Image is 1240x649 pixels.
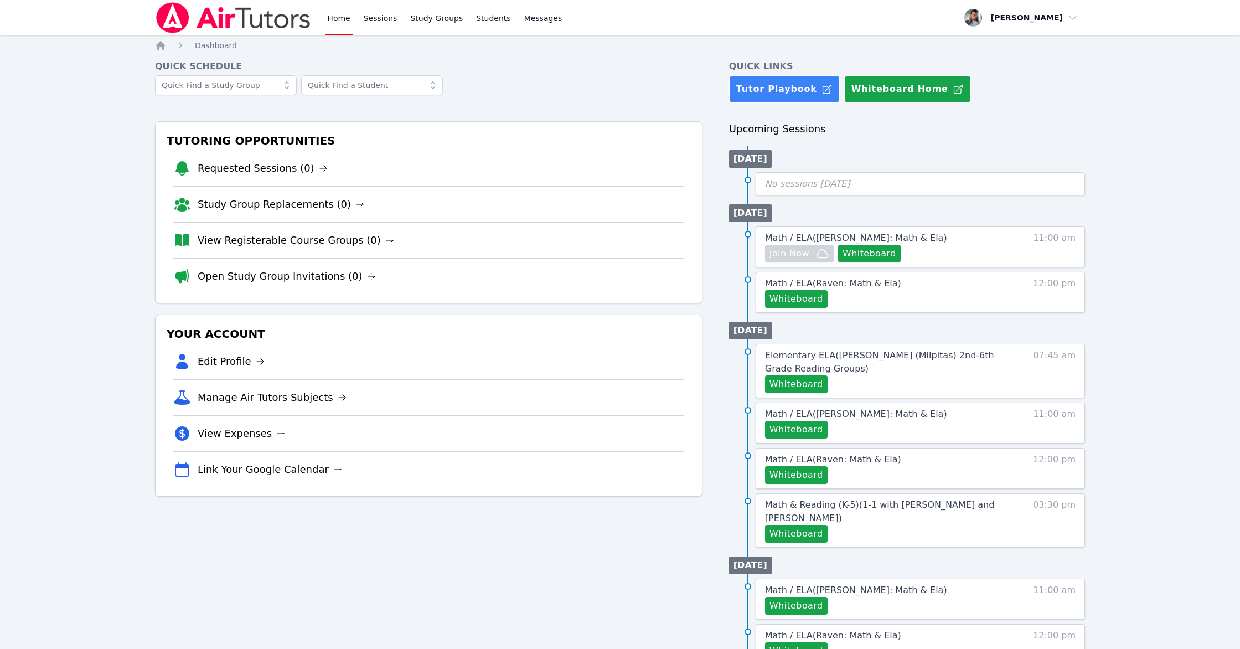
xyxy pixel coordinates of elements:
button: Whiteboard [765,597,828,615]
h4: Quick Links [729,60,1085,73]
h3: Your Account [164,324,693,344]
span: 11:00 am [1033,584,1076,615]
a: Math & Reading (K-5)(1-1 with [PERSON_NAME] and [PERSON_NAME]) [765,498,998,525]
a: Tutor Playbook [729,75,840,103]
a: Elementary ELA([PERSON_NAME] (Milpitas) 2nd-6th Grade Reading Groups) [765,349,998,375]
span: 11:00 am [1033,408,1076,439]
a: View Expenses [198,426,285,441]
span: Math / ELA ( [PERSON_NAME]: Math & Ela ) [765,233,947,243]
a: Math / ELA([PERSON_NAME]: Math & Ela) [765,584,947,597]
button: Join Now [765,245,834,262]
span: Messages [524,13,562,24]
span: Math & Reading (K-5) ( 1-1 with [PERSON_NAME] and [PERSON_NAME] ) [765,499,995,523]
a: Open Study Group Invitations (0) [198,269,376,284]
a: Math / ELA(Raven: Math & Ela) [765,453,901,466]
span: Math / ELA ( Raven: Math & Ela ) [765,278,901,289]
span: Math / ELA ( [PERSON_NAME]: Math & Ela ) [765,409,947,419]
button: Whiteboard Home [844,75,971,103]
button: Whiteboard [765,421,828,439]
img: Air Tutors [155,2,312,33]
span: Math / ELA ( [PERSON_NAME]: Math & Ela ) [765,585,947,595]
h4: Quick Schedule [155,60,702,73]
button: Whiteboard [765,466,828,484]
li: [DATE] [729,150,772,168]
a: Requested Sessions (0) [198,161,328,176]
button: Whiteboard [765,525,828,543]
span: No sessions [DATE] [765,178,850,189]
li: [DATE] [729,204,772,222]
a: Edit Profile [198,354,265,369]
nav: Breadcrumb [155,40,1085,51]
span: 12:00 pm [1033,277,1076,308]
input: Quick Find a Student [301,75,443,95]
span: 11:00 am [1033,231,1076,262]
a: Math / ELA([PERSON_NAME]: Math & Ela) [765,408,947,421]
span: 03:30 pm [1033,498,1076,543]
span: Math / ELA ( Raven: Math & Ela ) [765,454,901,465]
a: Math / ELA(Raven: Math & Ela) [765,629,901,642]
span: Dashboard [195,41,237,50]
span: Elementary ELA ( [PERSON_NAME] (Milpitas) 2nd-6th Grade Reading Groups ) [765,350,994,374]
h3: Upcoming Sessions [729,121,1085,137]
button: Whiteboard [765,290,828,308]
input: Quick Find a Study Group [155,75,297,95]
a: Dashboard [195,40,237,51]
span: 07:45 am [1033,349,1076,393]
h3: Tutoring Opportunities [164,131,693,151]
span: 12:00 pm [1033,453,1076,484]
button: Whiteboard [838,245,901,262]
a: Math / ELA([PERSON_NAME]: Math & Ela) [765,231,947,245]
a: Math / ELA(Raven: Math & Ela) [765,277,901,290]
li: [DATE] [729,322,772,339]
a: Link Your Google Calendar [198,462,342,477]
a: Study Group Replacements (0) [198,197,364,212]
a: View Registerable Course Groups (0) [198,233,394,248]
li: [DATE] [729,557,772,574]
span: Join Now [769,247,809,260]
button: Whiteboard [765,375,828,393]
a: Manage Air Tutors Subjects [198,390,347,405]
span: Math / ELA ( Raven: Math & Ela ) [765,630,901,641]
